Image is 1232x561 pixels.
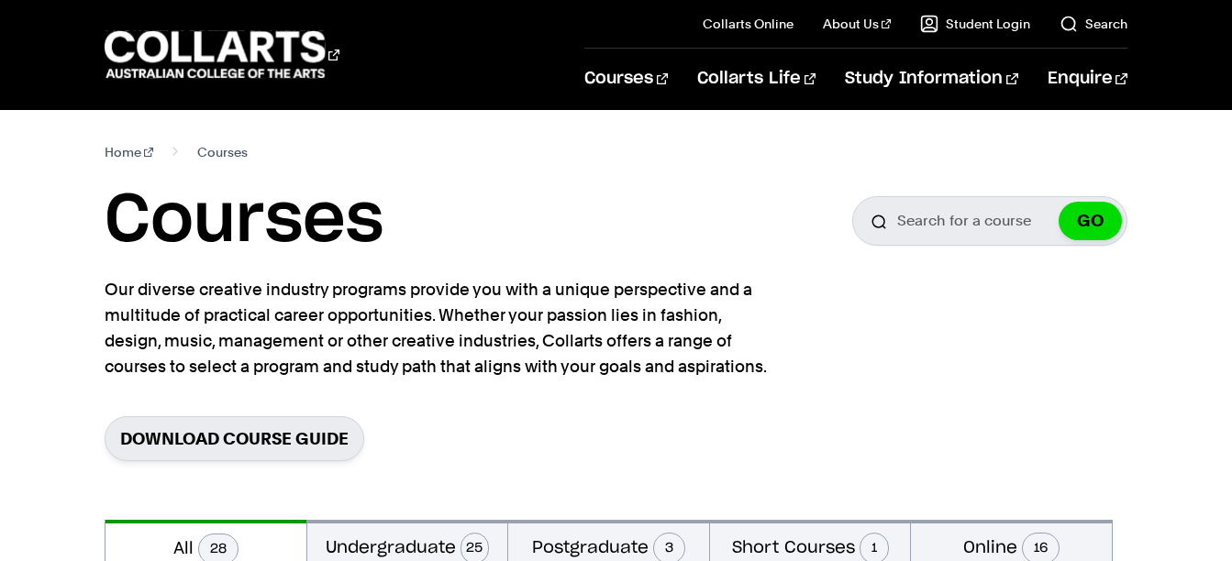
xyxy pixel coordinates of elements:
a: Collarts Online [703,15,794,33]
a: About Us [823,15,891,33]
a: Search [1060,15,1127,33]
a: Home [105,139,153,165]
span: Courses [197,139,248,165]
div: Go to homepage [105,28,339,81]
a: Enquire [1048,49,1127,109]
a: Download Course Guide [105,416,364,461]
button: GO [1059,202,1122,240]
a: Courses [584,49,668,109]
a: Collarts Life [697,49,816,109]
input: Search for a course [852,196,1127,246]
p: Our diverse creative industry programs provide you with a unique perspective and a multitude of p... [105,277,774,379]
a: Student Login [920,15,1030,33]
h1: Courses [105,180,383,262]
a: Study Information [845,49,1017,109]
